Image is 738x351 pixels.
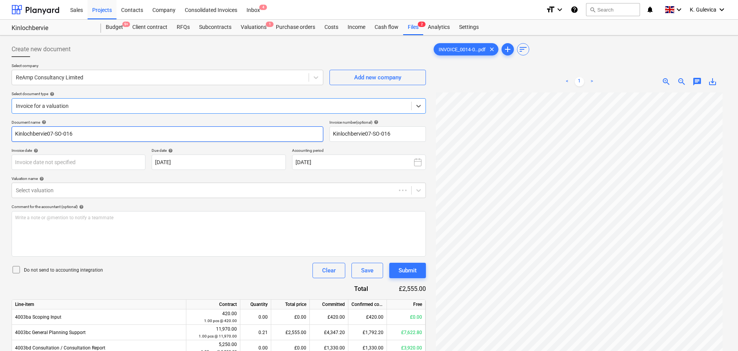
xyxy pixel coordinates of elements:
[259,5,267,10] span: 4
[434,47,490,52] span: INVOICE_0014-0...pdf
[122,22,130,27] span: 9+
[152,155,285,170] input: Due date not specified
[240,309,271,325] div: 0.00
[271,20,320,35] a: Purchase orders
[186,300,240,309] div: Contract
[546,5,555,14] i: format_size
[587,77,596,86] a: Next page
[326,284,380,293] div: Total
[189,326,237,340] div: 11,970.00
[78,205,84,209] span: help
[403,20,423,35] div: Files
[717,5,726,14] i: keyboard_arrow_down
[662,77,671,86] span: zoom_in
[380,284,426,293] div: £2,555.00
[351,263,383,278] button: Save
[12,63,323,70] p: Select company
[423,20,454,35] a: Analytics
[12,91,426,96] div: Select document type
[204,319,237,323] small: 1.00 pcs @ 420.00
[266,22,274,27] span: 1
[199,334,237,338] small: 1.00 pcs @ 11,970.00
[240,300,271,309] div: Quantity
[32,148,38,153] span: help
[101,20,128,35] a: Budget9+
[348,300,387,309] div: Confirmed costs
[361,265,373,275] div: Save
[236,20,271,35] a: Valuations1
[152,148,285,153] div: Due date
[271,325,310,340] div: £2,555.00
[518,45,528,54] span: sort
[487,45,497,54] span: clear
[15,314,61,320] span: 4003ba Scoping Input
[271,309,310,325] div: £0.00
[387,300,426,309] div: Free
[354,72,401,82] div: Add new company
[38,176,44,181] span: help
[292,148,426,155] p: Accounting period
[571,5,578,14] i: Knowledge base
[12,45,71,54] span: Create new document
[101,20,128,35] div: Budget
[503,45,512,54] span: add
[172,20,194,35] div: RFQs
[329,120,426,125] div: Invoice number (optional)
[589,7,596,13] span: search
[387,325,426,340] div: £7,622.80
[699,314,738,351] iframe: Chat Widget
[12,24,92,32] div: Kinlochbervie
[12,155,145,170] input: Invoice date not specified
[343,20,370,35] a: Income
[555,5,564,14] i: keyboard_arrow_down
[586,3,640,16] button: Search
[194,20,236,35] a: Subcontracts
[12,204,426,209] div: Comment for the accountant (optional)
[322,265,336,275] div: Clear
[128,20,172,35] a: Client contract
[12,126,323,142] input: Document name
[575,77,584,86] a: Page 1 is your current page
[310,309,348,325] div: £420.00
[370,20,403,35] a: Cash flow
[387,309,426,325] div: £0.00
[708,77,717,86] span: save_alt
[167,148,173,153] span: help
[15,345,105,351] span: 4003bd Consultation / Consultation Report
[562,77,572,86] a: Previous page
[690,7,716,13] span: K. Gulevica
[646,5,654,14] i: notifications
[312,263,345,278] button: Clear
[310,300,348,309] div: Committed
[189,310,237,324] div: 420.00
[12,148,145,153] div: Invoice date
[320,20,343,35] a: Costs
[12,120,323,125] div: Document name
[310,325,348,340] div: £4,347.20
[48,92,54,96] span: help
[40,120,46,124] span: help
[403,20,423,35] a: Files2
[329,126,426,142] input: Invoice number
[418,22,426,27] span: 2
[454,20,483,35] a: Settings
[15,330,86,335] span: 4003bc General Planning Support
[434,43,498,55] div: INVOICE_0014-0...pdf
[271,300,310,309] div: Total price
[674,5,684,14] i: keyboard_arrow_down
[236,20,271,35] div: Valuations
[372,120,378,124] span: help
[12,176,426,181] div: Valuation name
[692,77,702,86] span: chat
[348,309,387,325] div: £420.00
[348,325,387,340] div: £1,792.20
